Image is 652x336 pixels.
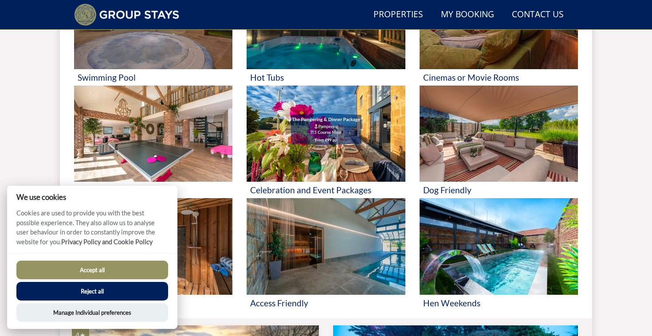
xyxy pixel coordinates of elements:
button: Manage Individual preferences [16,303,168,322]
a: 'Access Friendly' - Large Group Accommodation Holiday Ideas Access Friendly [247,198,405,311]
h3: Swimming Pool [78,73,229,82]
a: Properties [370,5,427,25]
a: 'Dog Friendly' - Large Group Accommodation Holiday Ideas Dog Friendly [420,86,578,199]
h2: We use cookies [7,193,177,201]
h3: Celebration and Event Packages [250,185,401,195]
h3: Access Friendly [250,298,401,308]
a: 'Celebration and Event Packages' - Large Group Accommodation Holiday Ideas Celebration and Event ... [247,86,405,199]
button: Reject all [16,282,168,301]
a: My Booking [437,5,498,25]
a: 'Games Rooms' - Large Group Accommodation Holiday Ideas Games Rooms [74,86,232,199]
a: Contact Us [508,5,567,25]
h3: Hot Tubs [250,73,401,82]
img: 'Access Friendly' - Large Group Accommodation Holiday Ideas [247,198,405,295]
img: 'Games Rooms' - Large Group Accommodation Holiday Ideas [74,86,232,182]
button: Accept all [16,261,168,279]
img: 'Hen Weekends' - Large Group Accommodation Holiday Ideas [420,198,578,295]
img: 'Celebration and Event Packages' - Large Group Accommodation Holiday Ideas [247,86,405,182]
h3: Cinemas or Movie Rooms [423,73,574,82]
h3: Dog Friendly [423,185,574,195]
p: Cookies are used to provide you with the best possible experience. They also allow us to analyse ... [7,208,177,253]
img: Group Stays [74,4,179,26]
a: 'Hen Weekends' - Large Group Accommodation Holiday Ideas Hen Weekends [420,198,578,311]
a: Privacy Policy and Cookie Policy [61,238,153,246]
h3: Hen Weekends [423,298,574,308]
img: 'Dog Friendly' - Large Group Accommodation Holiday Ideas [420,86,578,182]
